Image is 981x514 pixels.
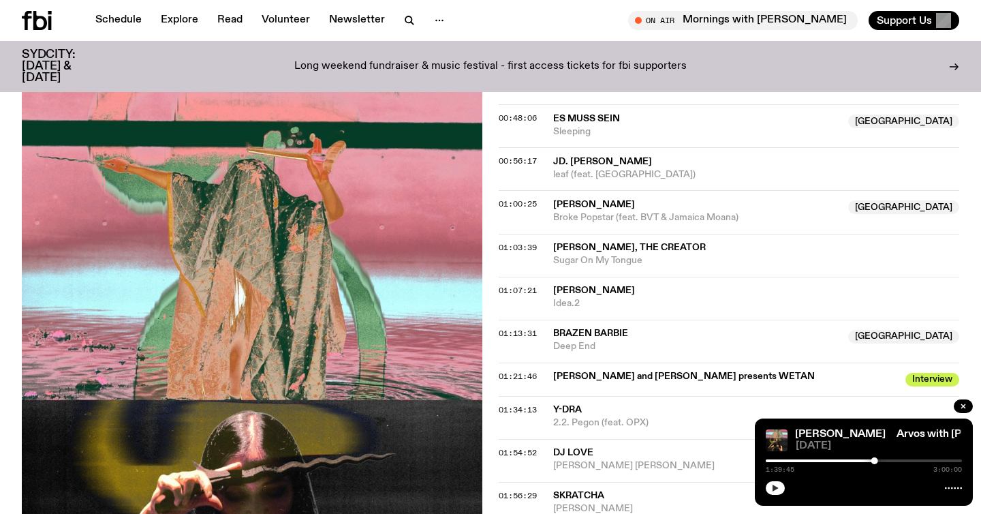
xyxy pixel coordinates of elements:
[553,125,840,138] span: Sleeping
[499,198,537,209] span: 01:00:25
[209,11,251,30] a: Read
[553,370,897,383] span: [PERSON_NAME] and [PERSON_NAME] presents WETAN
[253,11,318,30] a: Volunteer
[499,115,537,122] button: 00:48:06
[499,447,537,458] span: 01:54:52
[553,200,635,209] span: [PERSON_NAME]
[553,243,706,252] span: [PERSON_NAME], The Creator
[499,287,537,294] button: 01:07:21
[553,329,628,338] span: Brazen Barbie
[499,406,537,414] button: 01:34:13
[553,157,652,166] span: JD. [PERSON_NAME]
[499,404,537,415] span: 01:34:13
[848,200,959,214] span: [GEOGRAPHIC_DATA]
[905,373,959,387] span: Interview
[553,417,959,429] span: 2.2. Pegon (feat. OPX)
[553,340,840,353] span: Deep End
[22,49,109,84] h3: SYDCITY: [DATE] & [DATE]
[553,114,620,123] span: Es Muss Sein
[499,492,537,500] button: 01:56:29
[473,429,886,440] a: Arvos with [PERSON_NAME] ✩ Interview: [PERSON_NAME] and [PERSON_NAME]
[321,11,393,30] a: Newsletter
[553,459,959,472] span: [PERSON_NAME] [PERSON_NAME]
[499,285,537,296] span: 01:07:21
[499,373,537,380] button: 01:21:46
[87,11,150,30] a: Schedule
[848,330,959,344] span: [GEOGRAPHIC_DATA]
[848,115,959,128] span: [GEOGRAPHIC_DATA]
[499,328,537,339] span: 01:13:31
[628,11,858,30] button: On AirMornings with [PERSON_NAME]
[499,449,537,457] button: 01:54:52
[499,155,537,166] span: 00:56:17
[766,466,794,473] span: 1:39:45
[869,11,959,30] button: Support Us
[933,466,962,473] span: 3:00:00
[499,490,537,501] span: 01:56:29
[153,11,206,30] a: Explore
[553,168,959,181] span: leaf (feat. [GEOGRAPHIC_DATA])
[796,441,962,451] span: [DATE]
[499,200,537,208] button: 01:00:25
[766,429,788,451] img: Split frame of Bhenji Ra and Karina Utomo mid performances
[553,491,604,500] span: Skratcha
[553,405,582,414] span: Y-DRA
[877,14,932,27] span: Support Us
[553,297,959,310] span: Idea.2
[553,448,593,457] span: DJ Love
[499,244,537,252] button: 01:03:39
[499,330,537,337] button: 01:13:31
[499,157,537,165] button: 00:56:17
[499,112,537,123] span: 00:48:06
[553,254,959,267] span: Sugar On My Tongue
[499,242,537,253] span: 01:03:39
[553,286,635,295] span: [PERSON_NAME]
[499,371,537,382] span: 01:21:46
[553,211,840,224] span: Broke Popstar (feat. BVT & Jamaica Moana)
[294,61,687,73] p: Long weekend fundraiser & music festival - first access tickets for fbi supporters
